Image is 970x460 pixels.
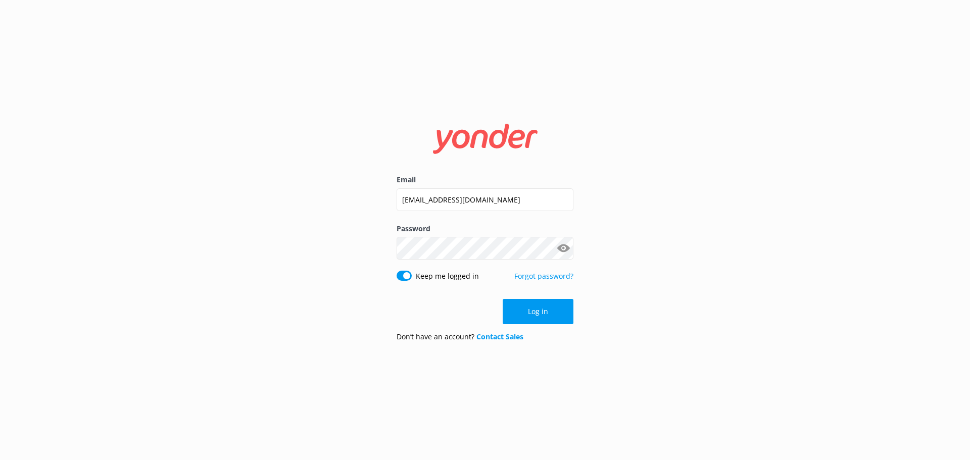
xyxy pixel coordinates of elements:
a: Forgot password? [514,271,573,281]
button: Show password [553,238,573,259]
label: Password [397,223,573,234]
label: Email [397,174,573,185]
p: Don’t have an account? [397,331,523,342]
label: Keep me logged in [416,271,479,282]
button: Log in [503,299,573,324]
a: Contact Sales [476,332,523,341]
input: user@emailaddress.com [397,188,573,211]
